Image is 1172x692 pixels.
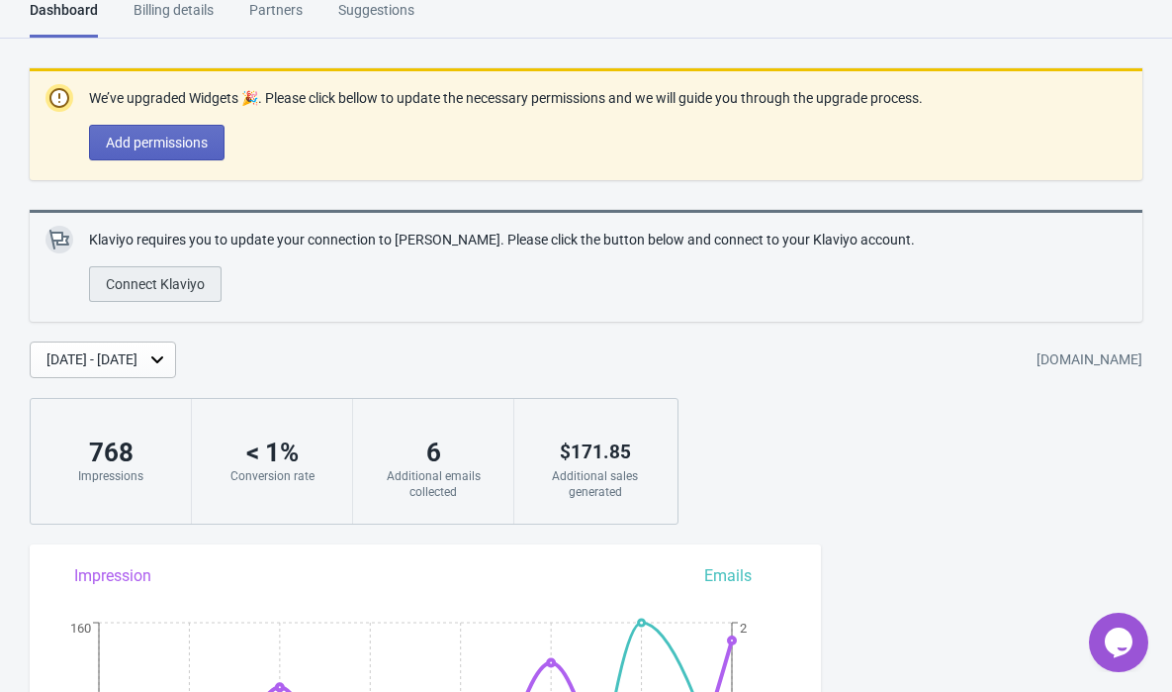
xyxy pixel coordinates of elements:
[89,266,222,302] button: Connect Klaviyo
[740,621,747,636] tspan: 2
[373,437,494,468] div: 6
[89,88,923,109] p: We’ve upgraded Widgets 🎉. Please click bellow to update the necessary permissions and we will gui...
[1089,613,1152,672] iframe: chat widget
[46,349,137,370] div: [DATE] - [DATE]
[534,468,656,500] div: Additional sales generated
[373,468,494,500] div: Additional emails collected
[106,135,208,150] span: Add permissions
[50,437,171,468] div: 768
[50,468,171,484] div: Impressions
[534,437,656,468] div: $ 171.85
[89,230,915,250] p: Klaviyo requires you to update your connection to [PERSON_NAME]. Please click the button below an...
[89,125,225,160] button: Add permissions
[70,621,91,636] tspan: 160
[106,276,205,292] span: Connect Klaviyo
[212,468,332,484] div: Conversion rate
[212,437,332,468] div: < 1 %
[1037,343,1142,378] div: [DOMAIN_NAME]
